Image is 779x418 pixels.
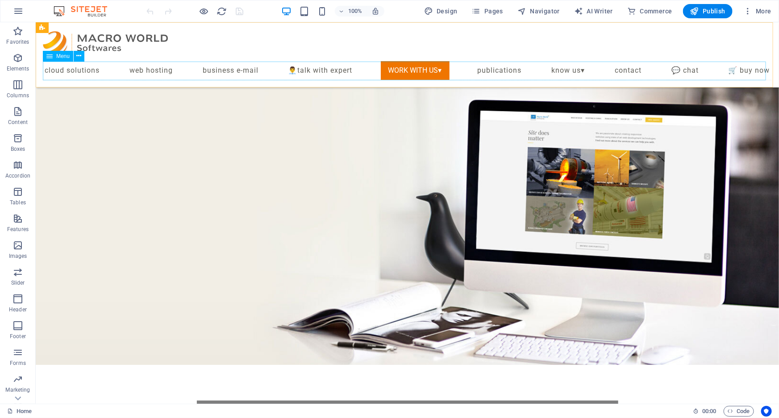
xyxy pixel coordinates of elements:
[5,386,30,393] p: Marketing
[743,7,771,16] span: More
[10,199,26,206] p: Tables
[514,4,563,18] button: Navigator
[10,360,26,367] p: Forms
[348,6,362,17] h6: 100%
[9,306,27,313] p: Header
[472,7,503,16] span: Pages
[10,333,26,340] p: Footer
[683,4,733,18] button: Publish
[627,7,672,16] span: Commerce
[8,119,28,126] p: Content
[7,92,29,99] p: Columns
[693,406,717,417] h6: Session time
[702,406,716,417] span: 00 00
[9,252,27,260] p: Images
[335,6,367,17] button: 100%
[7,406,32,417] a: Click to cancel selection. Double-click to open Pages
[11,279,25,286] p: Slider
[571,4,617,18] button: AI Writer
[724,406,754,417] button: Code
[574,7,613,16] span: AI Writer
[761,406,772,417] button: Usercentrics
[708,408,710,414] span: :
[371,7,379,15] i: On resize automatically adjust zoom level to fit chosen device.
[7,65,29,72] p: Elements
[624,4,676,18] button: Commerce
[11,145,25,153] p: Boxes
[728,406,750,417] span: Code
[51,6,118,17] img: Editor Logo
[468,4,507,18] button: Pages
[6,38,29,46] p: Favorites
[199,6,209,17] button: Click here to leave preview mode and continue editing
[740,4,775,18] button: More
[7,226,29,233] p: Features
[421,4,461,18] div: Design (Ctrl+Alt+Y)
[5,172,30,179] p: Accordion
[217,6,227,17] button: reload
[424,7,458,16] span: Design
[421,4,461,18] button: Design
[690,7,725,16] span: Publish
[56,54,70,59] span: Menu
[517,7,560,16] span: Navigator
